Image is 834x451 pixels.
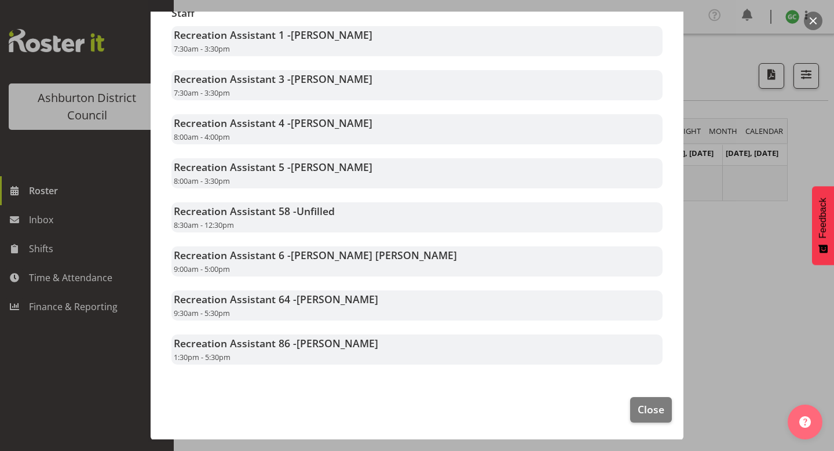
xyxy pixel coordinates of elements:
span: [PERSON_NAME] [PERSON_NAME] [291,248,457,262]
strong: Recreation Assistant 86 - [174,336,378,350]
span: Feedback [818,198,828,238]
span: [PERSON_NAME] [291,28,372,42]
span: Close [638,402,664,417]
span: [PERSON_NAME] [297,292,378,306]
span: Unfilled [297,204,335,218]
span: 7:30am - 3:30pm [174,88,230,98]
span: [PERSON_NAME] [291,72,372,86]
span: 8:30am - 12:30pm [174,220,234,230]
button: Close [630,397,672,423]
button: Feedback - Show survey [812,186,834,265]
strong: Recreation Assistant 4 - [174,116,372,130]
h3: Staff [171,8,663,19]
strong: Recreation Assistant 6 - [174,248,457,262]
strong: Recreation Assistant 64 - [174,292,378,306]
span: 8:00am - 4:00pm [174,132,230,142]
span: [PERSON_NAME] [297,336,378,350]
span: 9:30am - 5:30pm [174,308,230,318]
span: 9:00am - 5:00pm [174,264,230,274]
span: [PERSON_NAME] [291,116,372,130]
strong: Recreation Assistant 3 - [174,72,372,86]
strong: Recreation Assistant 5 - [174,160,372,174]
span: 1:30pm - 5:30pm [174,352,231,362]
strong: Recreation Assistant 1 - [174,28,372,42]
strong: Recreation Assistant 58 - [174,204,335,218]
span: 7:30am - 3:30pm [174,43,230,54]
img: help-xxl-2.png [799,416,811,428]
span: [PERSON_NAME] [291,160,372,174]
span: 8:00am - 3:30pm [174,176,230,186]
